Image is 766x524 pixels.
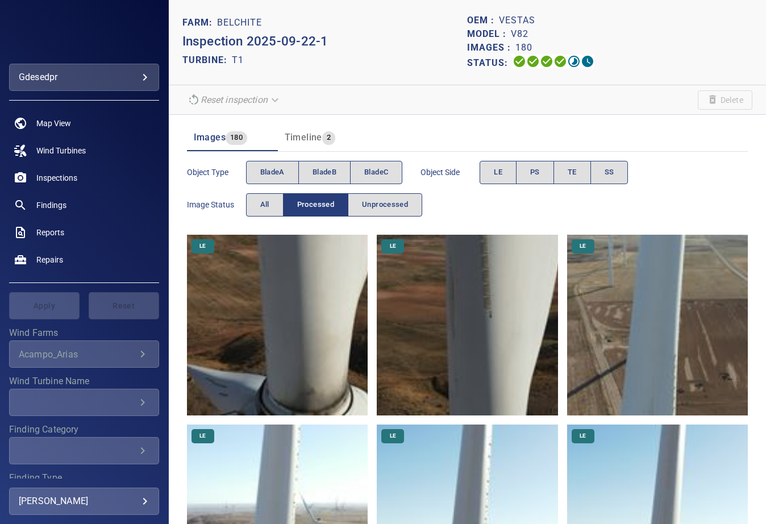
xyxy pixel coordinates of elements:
div: gdesedpr [9,64,159,91]
p: Vestas [499,14,535,27]
span: LE [383,432,403,440]
div: imageStatus [246,193,423,217]
button: TE [553,161,591,184]
div: [PERSON_NAME] [19,492,149,510]
p: V82 [511,27,528,41]
a: map noActive [9,110,159,137]
span: All [260,198,269,211]
em: Reset inspection [201,94,268,105]
div: Wind Farms [9,340,159,368]
div: objectSide [480,161,628,184]
button: bladeA [246,161,299,184]
a: inspections noActive [9,164,159,192]
span: Reports [36,227,64,238]
label: Finding Type [9,473,159,483]
a: repairs noActive [9,246,159,273]
p: Model : [467,27,511,41]
button: PS [516,161,554,184]
span: bladeA [260,166,285,179]
span: 180 [226,131,247,144]
div: Wind Turbine Name [9,389,159,416]
button: SS [590,161,628,184]
span: Wind Turbines [36,145,86,156]
span: bladeB [313,166,336,179]
span: TE [568,166,577,179]
svg: Data Formatted 100% [526,55,540,68]
span: Map View [36,118,71,129]
p: TURBINE: [182,53,232,67]
p: Inspection 2025-09-22-1 [182,32,468,51]
div: Reset inspection [182,90,286,110]
span: LE [573,242,593,250]
button: All [246,193,284,217]
span: LE [383,242,403,250]
button: Unprocessed [348,193,422,217]
div: Unable to reset the inspection due to your user permissions [182,90,286,110]
span: PS [530,166,540,179]
p: T1 [232,53,244,67]
div: objectType [246,161,403,184]
svg: Uploading 100% [513,55,526,68]
span: Findings [36,199,66,211]
span: Image Status [187,199,246,210]
span: 2 [322,131,335,144]
span: Object Side [421,167,480,178]
span: Processed [297,198,334,211]
button: LE [480,161,517,184]
p: 180 [515,41,532,55]
a: reports noActive [9,219,159,246]
svg: ML Processing 100% [553,55,567,68]
svg: Matching 32% [567,55,581,68]
p: Belchite [217,16,262,30]
span: SS [605,166,614,179]
label: Wind Farms [9,328,159,338]
a: windturbines noActive [9,137,159,164]
label: Finding Category [9,425,159,434]
button: Processed [283,193,348,217]
span: Unprocessed [362,198,408,211]
span: Inspections [36,172,77,184]
span: LE [193,242,213,250]
p: FARM: [182,16,217,30]
img: gdesedpr-logo [54,28,114,40]
div: Finding Category [9,437,159,464]
svg: Classification 0% [581,55,594,68]
div: Acampo_Arias [19,349,136,360]
span: LE [573,432,593,440]
span: LE [193,432,213,440]
span: Unable to delete the inspection due to your user permissions [698,90,752,110]
button: bladeC [350,161,402,184]
span: Timeline [285,132,322,143]
span: Object type [187,167,246,178]
a: findings noActive [9,192,159,219]
span: Images [194,132,226,143]
label: Wind Turbine Name [9,377,159,386]
p: OEM : [467,14,499,27]
svg: Selecting 100% [540,55,553,68]
button: bladeB [298,161,351,184]
p: Status: [467,55,513,71]
p: Images : [467,41,515,55]
div: gdesedpr [19,68,149,86]
span: bladeC [364,166,388,179]
span: LE [494,166,502,179]
span: Repairs [36,254,63,265]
